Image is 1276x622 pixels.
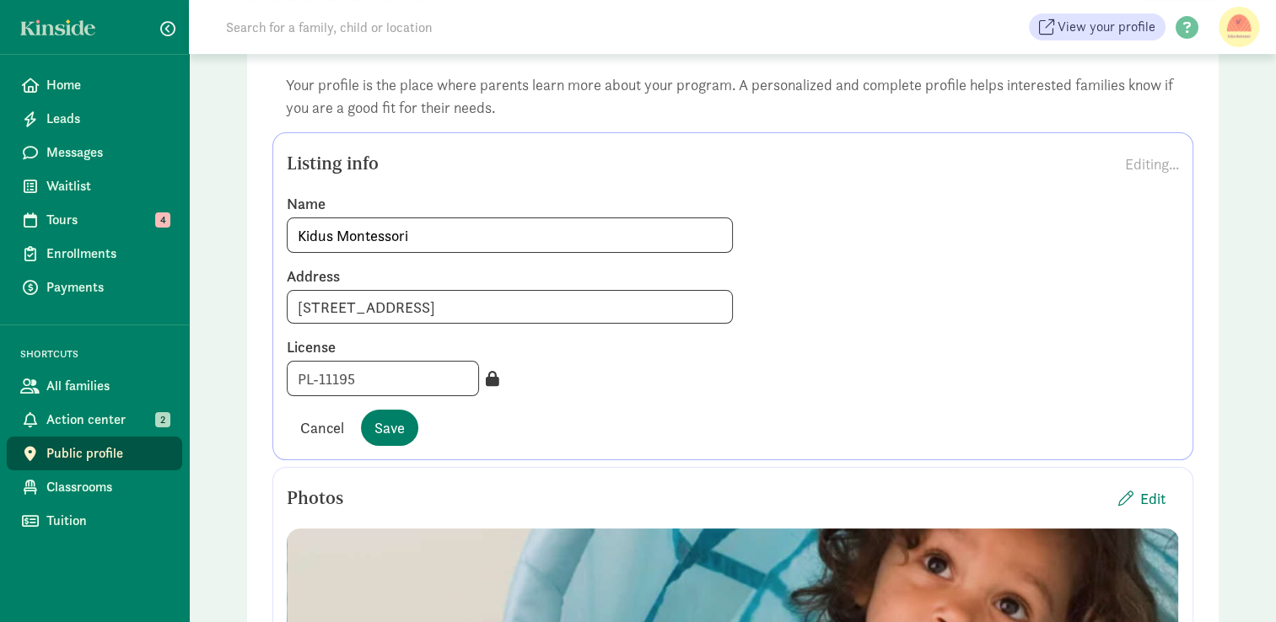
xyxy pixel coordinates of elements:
[1105,480,1179,517] button: Edit
[7,369,182,403] a: All families
[46,142,169,163] span: Messages
[46,277,169,298] span: Payments
[46,109,169,129] span: Leads
[287,488,343,508] h5: Photos
[7,203,182,237] a: Tours 4
[46,511,169,531] span: Tuition
[7,169,182,203] a: Waitlist
[46,477,169,497] span: Classrooms
[46,376,169,396] span: All families
[287,337,1179,357] label: License
[7,102,182,136] a: Leads
[46,244,169,264] span: Enrollments
[46,410,169,430] span: Action center
[287,194,1179,214] label: Name
[272,60,1193,132] div: Your profile is the place where parents learn more about your program. A personalized and complet...
[7,470,182,504] a: Classrooms
[1140,487,1166,510] span: Edit
[7,437,182,470] a: Public profile
[46,176,169,196] span: Waitlist
[374,416,405,439] span: Save
[287,410,358,446] button: Cancel
[7,68,182,102] a: Home
[1192,541,1276,622] iframe: Chat Widget
[7,271,182,304] a: Payments
[7,504,182,538] a: Tuition
[1029,13,1166,40] a: View your profile
[1125,153,1179,175] div: Editing...
[46,443,169,464] span: Public profile
[287,266,733,287] label: Address
[361,410,418,446] button: Save
[7,237,182,271] a: Enrollments
[287,290,733,324] input: Find address
[7,136,182,169] a: Messages
[300,416,344,439] span: Cancel
[155,212,170,228] span: 4
[216,10,689,44] input: Search for a family, child or location
[46,75,169,95] span: Home
[7,403,182,437] a: Action center 2
[287,153,379,174] h5: Listing info
[1058,17,1155,37] span: View your profile
[155,412,170,427] span: 2
[46,210,169,230] span: Tours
